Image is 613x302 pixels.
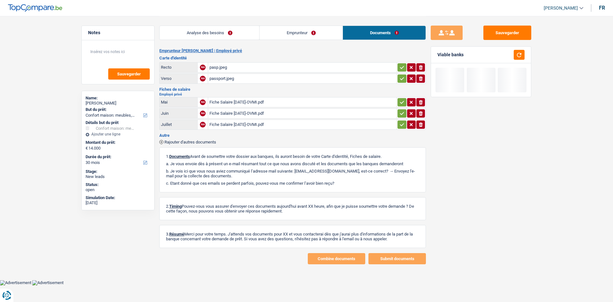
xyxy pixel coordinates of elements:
a: Emprunteur [260,26,343,40]
a: [PERSON_NAME] [539,3,583,13]
div: NA [200,76,206,81]
div: NA [200,99,206,105]
span: Timing [169,204,182,209]
div: Ajouter une ligne [86,132,150,136]
span: Sauvegarder [117,72,141,76]
button: Sauvegarder [108,68,150,80]
a: Analyse des besoins [160,26,259,40]
button: Rajouter d'autres documents [159,140,216,144]
div: Stage: [86,169,150,174]
div: Verso [161,76,196,81]
label: Montant du prêt: [86,140,149,145]
button: Combine documents [308,253,365,264]
button: Sauvegarder [483,26,531,40]
span: Documents [169,154,190,159]
a: Documents [343,26,426,40]
div: Mai [161,100,196,105]
div: Fiche Salaire [DATE]-OVMI.pdf [209,109,395,118]
span: Rajouter d'autres documents [164,140,216,144]
p: 1. Avant de soumettre votre dossier aux banques, ils auront besoin de votre Carte d'identité, Fic... [166,154,419,159]
div: pasp.jpeg [209,63,395,72]
div: Juillet [161,122,196,127]
h5: Notes [88,30,148,35]
p: 3. Merci pour votre temps. J'attends vos documents pour XX et vous contacterai dès que j'aurai p... [166,232,419,241]
span: Résumé [169,232,184,236]
p: c. Etant donné que ces emails se perdent parfois, pouvez-vous me confirmer l’avoir bien reçu? [166,181,419,186]
div: Simulation Date: [86,195,150,200]
div: Juin [161,111,196,116]
div: Détails but du prêt [86,120,150,125]
h3: Autre [159,133,426,137]
span: € [86,146,88,151]
div: Name: [86,96,150,101]
p: 2. Pouvez-vous vous assurer d'envoyer ces documents aujourd'hui avant XX heure, afin que je puiss... [166,204,419,213]
div: [PERSON_NAME] [86,101,150,106]
div: NA [200,111,206,116]
p: b. Je vois ici que vous nous aviez communiqué l’adresse mail suivante: [EMAIL_ADDRESS][DOMAIN_NA... [166,169,419,178]
div: Recto [161,65,196,70]
div: [DATE] [86,200,150,205]
div: New leads [86,174,150,179]
div: NA [200,65,206,70]
span: [PERSON_NAME] [544,5,578,11]
h2: Emprunteur [PERSON_NAME] | Employé privé [159,48,426,53]
label: Durée du prêt: [86,154,149,159]
div: Status: [86,182,150,187]
h2: Employé privé [159,93,426,96]
button: Submit documents [368,253,426,264]
div: NA [200,122,206,128]
label: But du prêt: [86,107,149,112]
img: Advertisement [32,280,64,285]
div: Fiche Salaire [DATE]-OVMI.pdf [209,120,395,129]
div: Viable banks [437,52,464,58]
img: TopCompare Logo [8,4,62,12]
h3: Carte d'identité [159,56,426,60]
div: Fiche Salaire [DATE]-OVMI.pdf [209,97,395,107]
div: open [86,187,150,192]
p: a. Je vous envoie dès à présent un e-mail résumant tout ce que nous avons discuté et les doc... [166,161,419,166]
div: fr [599,5,605,11]
h3: Fiches de salaire [159,87,426,91]
div: passport.jpeg [209,74,395,83]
